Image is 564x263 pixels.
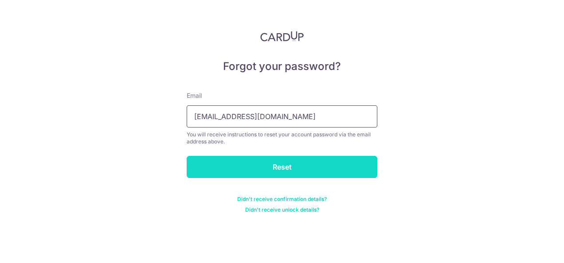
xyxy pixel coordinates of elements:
[187,105,377,128] input: Enter your Email
[187,131,377,145] div: You will receive instructions to reset your account password via the email address above.
[187,59,377,73] h5: Forgot your password?
[245,206,319,213] a: Didn't receive unlock details?
[187,91,202,100] label: Email
[187,156,377,178] input: Reset
[237,196,327,203] a: Didn't receive confirmation details?
[260,31,304,42] img: CardUp Logo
